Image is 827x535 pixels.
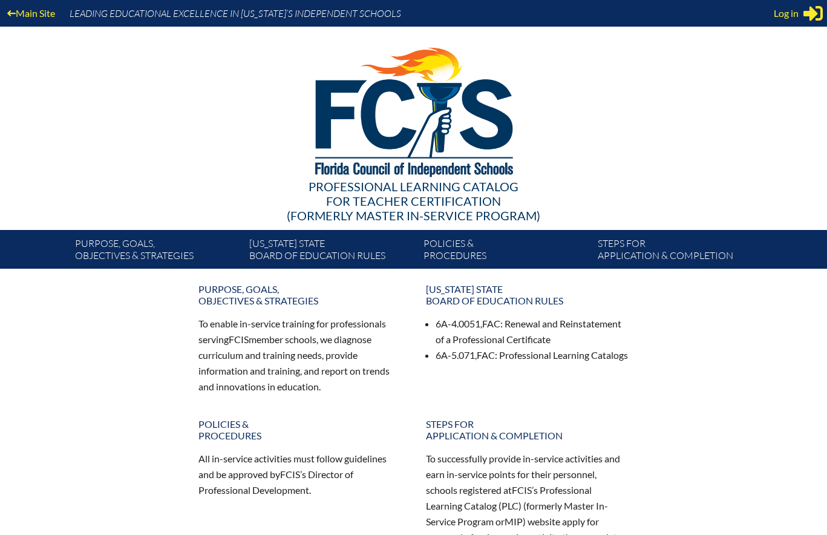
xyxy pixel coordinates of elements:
a: Steps forapplication & completion [419,413,636,446]
img: FCISlogo221.eps [289,27,538,192]
a: Steps forapplication & completion [593,235,767,269]
span: FAC [482,318,500,329]
svg: Sign in or register [803,4,823,23]
a: Purpose, goals,objectives & strategies [191,278,409,311]
a: Policies &Procedures [419,235,593,269]
span: FCIS [229,333,249,345]
span: PLC [502,500,518,511]
a: [US_STATE] StateBoard of Education rules [244,235,419,269]
a: Purpose, goals,objectives & strategies [70,235,244,269]
span: FAC [477,349,495,361]
div: Professional Learning Catalog (formerly Master In-service Program) [65,179,762,223]
span: Log in [774,6,799,21]
a: [US_STATE] StateBoard of Education rules [419,278,636,311]
span: FCIS [280,468,300,480]
p: To enable in-service training for professionals serving member schools, we diagnose curriculum an... [198,316,402,394]
span: MIP [505,516,523,527]
a: Main Site [2,5,60,21]
a: Policies &Procedures [191,413,409,446]
p: All in-service activities must follow guidelines and be approved by ’s Director of Professional D... [198,451,402,498]
span: for Teacher Certification [326,194,501,208]
li: 6A-4.0051, : Renewal and Reinstatement of a Professional Certificate [436,316,629,347]
li: 6A-5.071, : Professional Learning Catalogs [436,347,629,363]
span: FCIS [512,484,532,496]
